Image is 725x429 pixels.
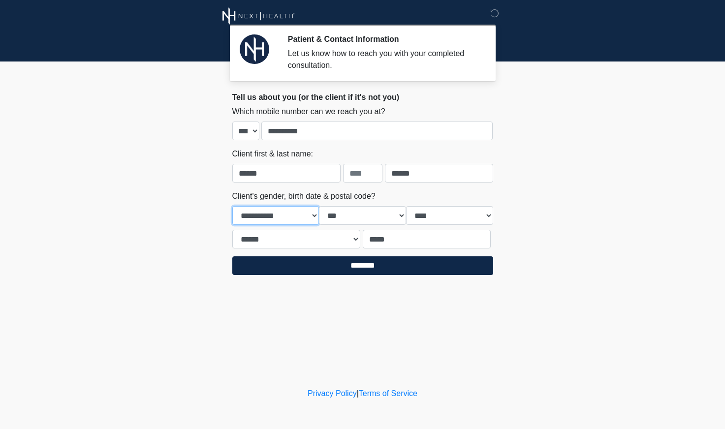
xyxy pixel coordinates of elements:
[357,389,359,398] a: |
[232,92,493,102] h2: Tell us about you (or the client if it's not you)
[240,34,269,64] img: Agent Avatar
[222,7,295,25] img: Next Health Wellness Logo
[232,148,314,160] label: Client first & last name:
[288,34,478,44] h2: Patient & Contact Information
[308,389,357,398] a: Privacy Policy
[359,389,417,398] a: Terms of Service
[232,106,385,118] label: Which mobile number can we reach you at?
[232,190,376,202] label: Client's gender, birth date & postal code?
[288,48,478,71] div: Let us know how to reach you with your completed consultation.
